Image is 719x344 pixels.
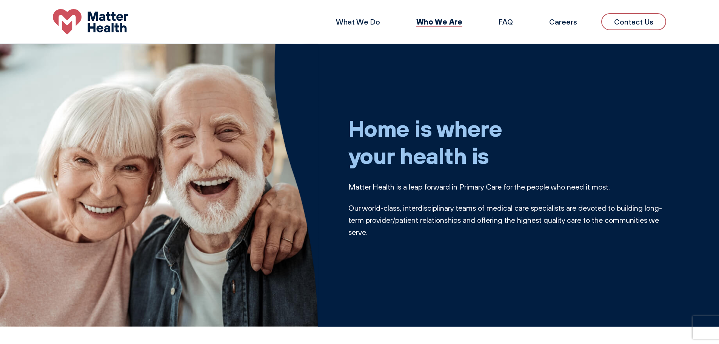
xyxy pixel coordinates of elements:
[348,181,667,193] p: Matter Health is a leap forward in Primary Care for the people who need it most.
[348,202,667,238] p: Our world-class, interdisciplinary teams of medical care specialists are devoted to building long...
[499,17,513,26] a: FAQ
[549,17,577,26] a: Careers
[416,17,462,26] a: Who We Are
[336,17,380,26] a: What We Do
[348,114,667,169] h1: Home is where your health is
[601,13,666,30] a: Contact Us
